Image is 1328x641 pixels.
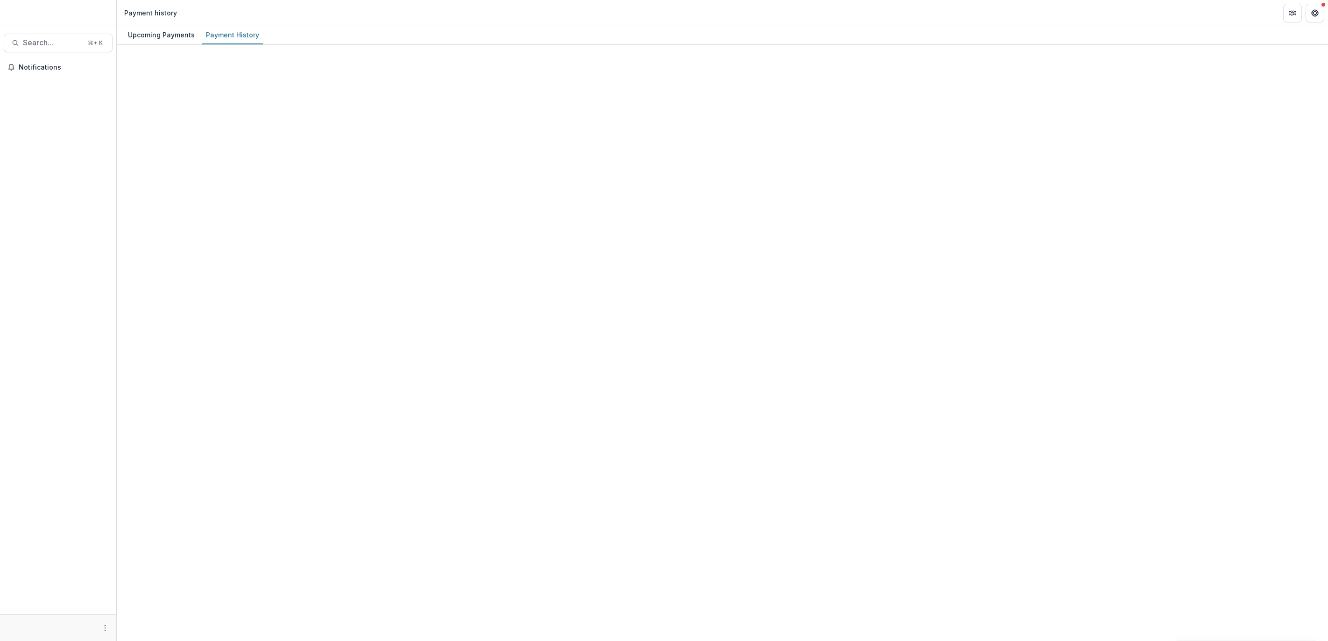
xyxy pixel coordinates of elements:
nav: breadcrumb [120,6,181,20]
button: Get Help [1306,4,1324,22]
button: Notifications [4,60,113,75]
a: Upcoming Payments [124,26,198,44]
a: Payment History [202,26,263,44]
button: Partners [1283,4,1302,22]
div: Upcoming Payments [124,28,198,42]
div: Payment History [202,28,263,42]
span: Notifications [19,64,109,71]
button: Search... [4,34,113,52]
div: ⌘ + K [86,38,105,48]
span: Search... [23,38,82,47]
button: More [99,622,111,634]
div: Payment history [124,8,177,18]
